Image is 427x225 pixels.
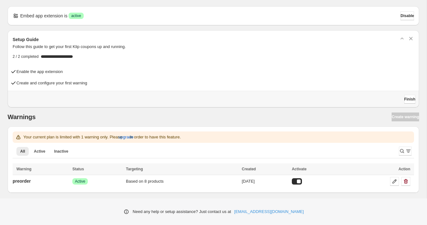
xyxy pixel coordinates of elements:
[292,167,307,171] span: Activate
[20,13,67,19] p: Embed app extension is
[118,132,134,142] button: upgrade
[13,44,414,50] p: Follow this guide to get your first Klip coupons up and running.
[16,80,87,86] h4: Create and configure your first warning
[13,36,39,43] h3: Setup Guide
[20,149,25,154] span: All
[72,167,84,171] span: Status
[118,134,134,140] span: upgrade
[54,149,68,154] span: Inactive
[71,13,81,18] span: active
[34,149,45,154] span: Active
[399,147,412,155] button: Search and filter results
[126,167,143,171] span: Targeting
[16,69,63,75] h4: Enable the app extension
[75,179,85,184] span: Active
[13,54,39,59] span: 2 / 2 completed
[23,134,181,140] p: Your current plan is limited with 1 warning only. Please in order to have this feature.
[126,178,238,185] div: Based on 8 products
[399,167,410,171] span: Action
[13,176,31,186] a: preorder
[242,178,288,185] div: [DATE]
[404,97,415,102] span: Finish
[242,167,256,171] span: Created
[400,13,414,18] span: Disable
[400,11,414,20] button: Disable
[8,113,36,121] h2: Warnings
[13,178,31,184] p: preorder
[404,95,415,104] button: Finish
[16,167,32,171] span: Warning
[234,209,304,215] a: [EMAIL_ADDRESS][DOMAIN_NAME]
